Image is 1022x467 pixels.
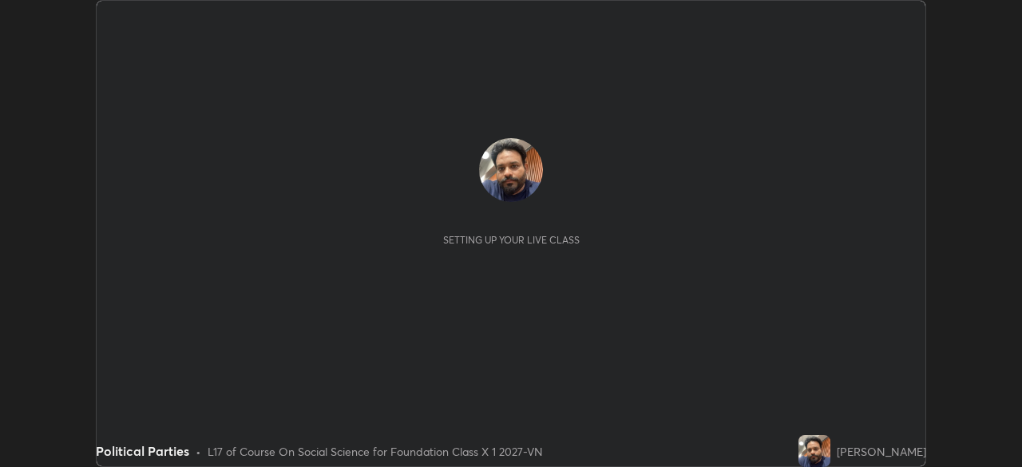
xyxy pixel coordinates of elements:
[208,443,543,460] div: L17 of Course On Social Science for Foundation Class X 1 2027-VN
[837,443,926,460] div: [PERSON_NAME]
[798,435,830,467] img: 69465bb0a14341c89828f5238919e982.jpg
[196,443,201,460] div: •
[443,234,580,246] div: Setting up your live class
[96,441,189,461] div: Political Parties
[479,138,543,202] img: 69465bb0a14341c89828f5238919e982.jpg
